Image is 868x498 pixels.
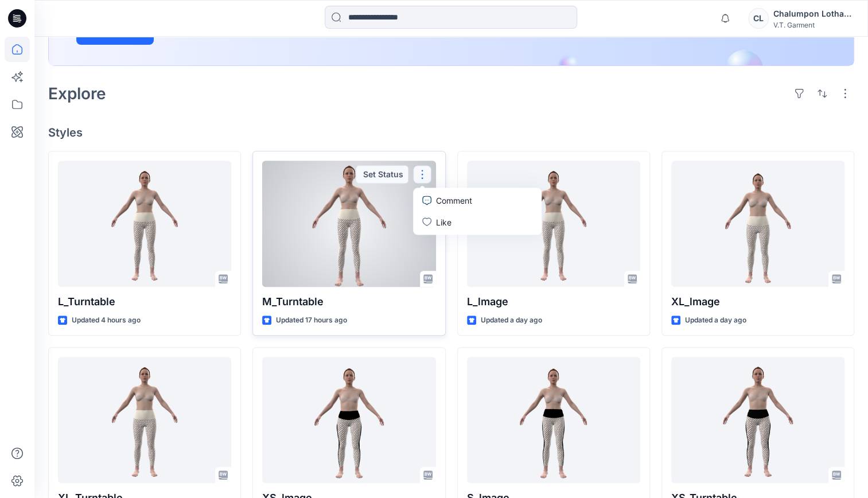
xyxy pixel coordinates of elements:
p: Updated 17 hours ago [276,314,347,326]
a: M_Turntable [262,161,435,287]
a: XS_lmage [262,357,435,483]
p: Updated a day ago [481,314,542,326]
a: L_lmage [467,161,640,287]
a: XS_Turntable [671,357,844,483]
h4: Styles [48,126,854,139]
div: Chalumpon Lotharukpong [773,7,854,21]
a: L_Turntable [58,161,231,287]
a: XL_Turntable [58,357,231,483]
a: S_lmage [467,357,640,483]
p: Updated 4 hours ago [72,314,141,326]
a: XL_lmage [671,161,844,287]
div: CL [748,8,769,29]
p: M_Turntable [262,294,435,310]
h2: Explore [48,84,106,103]
p: Comment [436,194,472,207]
p: XL_lmage [671,294,844,310]
p: Updated a day ago [685,314,746,326]
p: Like [436,216,451,228]
p: L_lmage [467,294,640,310]
p: L_Turntable [58,294,231,310]
div: V.T. Garment [773,21,854,29]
